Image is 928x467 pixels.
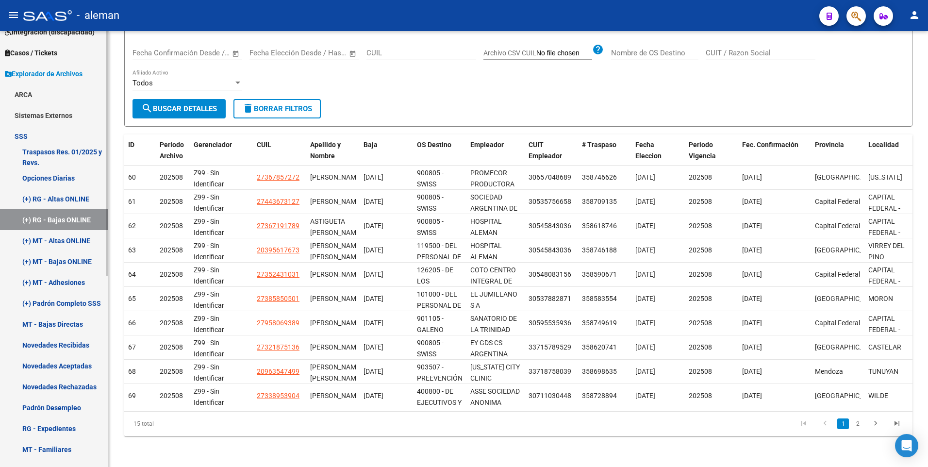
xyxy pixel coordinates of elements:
[837,418,849,429] a: 1
[364,342,409,353] div: [DATE]
[592,44,604,55] mat-icon: help
[190,134,253,167] datatable-header-cell: Gerenciador
[685,134,738,167] datatable-header-cell: Periodo Vigencia
[742,319,762,327] span: [DATE]
[310,295,362,302] span: [PERSON_NAME]
[529,141,562,160] span: CUIT Empleador
[470,313,521,346] div: SANATORIO DE LA TRINIDAD QUILM
[194,169,224,188] span: Z99 - Sin Identificar
[128,222,136,230] span: 62
[868,173,902,181] span: [US_STATE]
[470,386,521,408] div: ASSE SOCIEDAD ANONIMA
[417,141,451,149] span: OS Destino
[156,134,190,167] datatable-header-cell: Período Archivo
[364,220,409,232] div: [DATE]
[868,315,922,355] span: CAPITAL FEDERAL - [PERSON_NAME]. GRAL.(18
[529,343,571,351] span: 33715789529
[310,141,341,160] span: Apellido y Nombre
[815,319,860,327] span: Capital Federal
[310,217,362,236] span: ASTIGUETA [PERSON_NAME]
[529,173,571,181] span: 30657048689
[529,246,571,254] span: 30545843036
[815,222,860,230] span: Capital Federal
[635,246,655,254] span: [DATE]
[470,192,521,225] div: SOCIEDAD ARGENTINA DE CULTURA
[742,295,762,302] span: [DATE]
[470,265,521,298] div: COTO CENTRO INTEGRAL DE COMERC
[310,363,362,382] span: [PERSON_NAME] [PERSON_NAME]
[160,270,183,278] span: 202508
[631,134,685,167] datatable-header-cell: Fecha Eleccion
[635,367,655,375] span: [DATE]
[816,418,834,429] a: go to previous page
[689,295,712,302] span: 202508
[257,392,299,400] span: 27338953904
[811,134,864,167] datatable-header-cell: Provincia
[635,198,655,205] span: [DATE]
[582,392,617,400] span: 358728894
[160,295,183,302] span: 202508
[635,295,655,302] span: [DATE]
[298,49,345,57] input: Fecha fin
[5,48,57,58] span: Casos / Tickets
[815,270,860,278] span: Capital Federal
[128,392,136,400] span: 69
[364,172,409,183] div: [DATE]
[141,104,217,113] span: Buscar Detalles
[742,246,762,254] span: [DATE]
[868,343,901,351] span: CASTELAR
[160,173,183,181] span: 202508
[635,392,655,400] span: [DATE]
[128,141,134,149] span: ID
[815,343,880,351] span: [GEOGRAPHIC_DATA]
[525,134,578,167] datatable-header-cell: CUIT Empleador
[689,246,712,254] span: 202508
[742,367,762,375] span: [DATE]
[194,339,224,358] span: Z99 - Sin Identificar
[578,134,631,167] datatable-header-cell: # Traspaso
[133,99,226,118] button: Buscar Detalles
[194,217,224,236] span: Z99 - Sin Identificar
[160,319,183,327] span: 202508
[194,266,224,285] span: Z99 - Sin Identificar
[141,102,153,114] mat-icon: search
[194,363,224,382] span: Z99 - Sin Identificar
[868,392,888,400] span: WILDE
[364,269,409,280] div: [DATE]
[742,198,762,205] span: [DATE]
[306,134,360,167] datatable-header-cell: Apellido y Nombre
[868,367,898,375] span: TUNUYAN
[160,222,183,230] span: 202508
[689,367,712,375] span: 202508
[742,141,798,149] span: Fec. Confirmación
[689,392,712,400] span: 202508
[124,134,156,167] datatable-header-cell: ID
[868,242,905,261] span: VIRREY DEL PINO
[194,387,224,406] span: Z99 - Sin Identificar
[364,366,409,377] div: [DATE]
[194,242,224,261] span: Z99 - Sin Identificar
[895,434,918,457] div: Open Intercom Messenger
[364,245,409,256] div: [DATE]
[470,141,504,149] span: Empleador
[850,416,865,432] li: page 2
[194,141,232,149] span: Gerenciador
[742,343,762,351] span: [DATE]
[815,141,844,149] span: Provincia
[5,27,95,37] span: Integración (discapacidad)
[5,68,83,79] span: Explorador de Archivos
[742,222,762,230] span: [DATE]
[128,343,136,351] span: 67
[413,134,466,167] datatable-header-cell: OS Destino
[310,270,362,278] span: [PERSON_NAME]
[582,319,617,327] span: 358749619
[231,48,242,59] button: Open calendar
[181,49,228,57] input: Fecha fin
[888,418,906,429] a: go to last page
[128,295,136,302] span: 65
[689,270,712,278] span: 202508
[470,167,521,200] div: PROMECOR PRODUCTORA DE SEGUROS
[257,319,299,327] span: 27958069389
[128,173,136,181] span: 60
[529,367,571,375] span: 33718758039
